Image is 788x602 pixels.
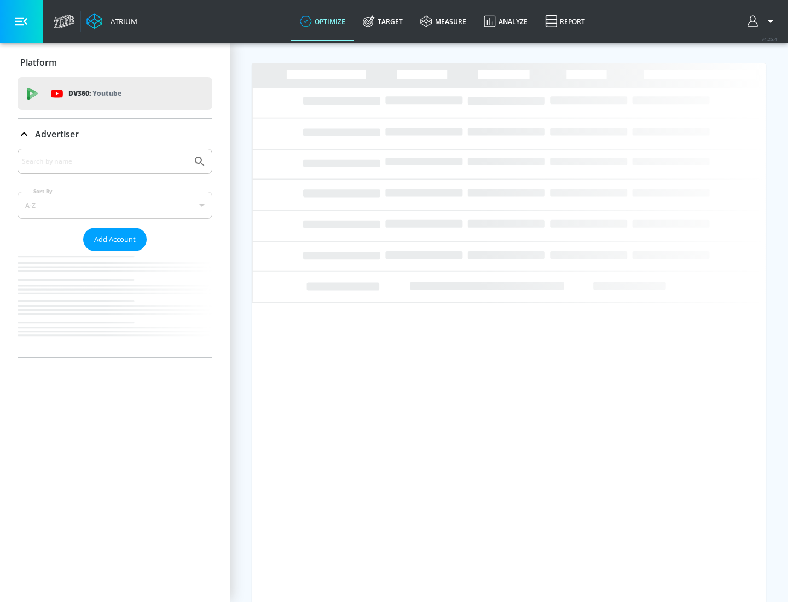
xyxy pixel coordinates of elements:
[31,188,55,195] label: Sort By
[354,2,412,41] a: Target
[83,228,147,251] button: Add Account
[106,16,137,26] div: Atrium
[92,88,121,99] p: Youtube
[22,154,188,169] input: Search by name
[94,233,136,246] span: Add Account
[35,128,79,140] p: Advertiser
[536,2,594,41] a: Report
[20,56,57,68] p: Platform
[86,13,137,30] a: Atrium
[68,88,121,100] p: DV360:
[475,2,536,41] a: Analyze
[762,36,777,42] span: v 4.25.4
[412,2,475,41] a: measure
[18,47,212,78] div: Platform
[18,77,212,110] div: DV360: Youtube
[291,2,354,41] a: optimize
[18,149,212,357] div: Advertiser
[18,119,212,149] div: Advertiser
[18,251,212,357] nav: list of Advertiser
[18,192,212,219] div: A-Z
